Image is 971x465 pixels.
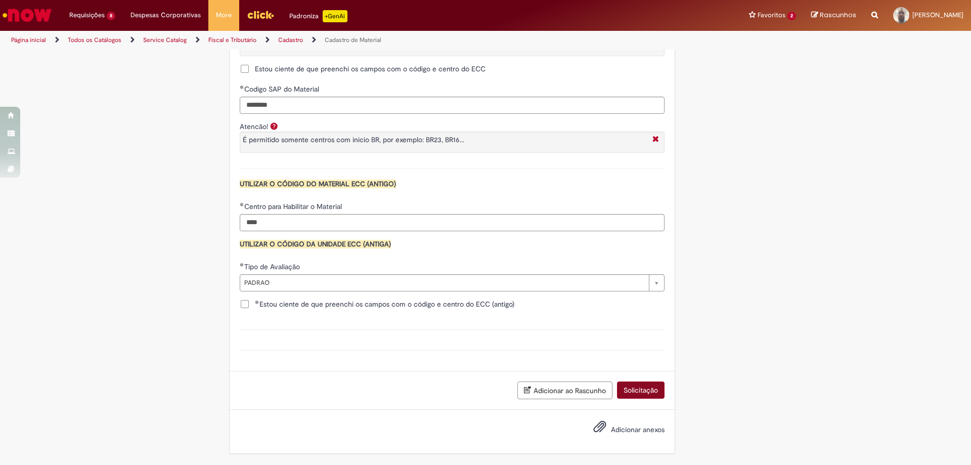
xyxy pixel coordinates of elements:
[11,36,46,44] a: Página inicial
[517,382,612,399] button: Adicionar ao Rascunho
[1,5,53,25] img: ServiceNow
[143,36,187,44] a: Service Catalog
[268,122,280,130] span: Ajuda para Atencão!
[244,262,302,271] span: Tipo de Avaliação
[208,36,256,44] a: Fiscal e Tributário
[650,135,661,145] i: Fechar More information Por question_atencao
[811,11,856,20] a: Rascunhos
[244,84,321,94] span: Codigo SAP do Material
[69,10,105,20] span: Requisições
[912,11,963,19] span: [PERSON_NAME]
[325,36,381,44] a: Cadastro de Material
[289,10,347,22] div: Padroniza
[255,64,485,74] span: Estou ciente de que preenchi os campos com o código e centro do ECC
[255,299,514,309] span: Estou ciente de que preenchi os campos com o código e centro do ECC (antigo)
[240,202,244,206] span: Obrigatório Preenchido
[617,382,665,399] button: Solicitação
[130,10,201,20] span: Despesas Corporativas
[244,202,344,211] span: Centro para Habilitar o Material
[240,240,391,248] span: UTILIZAR O CÓDIGO DA UNIDADE ECC (ANTIGA)
[323,10,347,22] p: +GenAi
[244,275,644,291] span: PADRAO
[591,417,609,441] button: Adicionar anexos
[68,36,121,44] a: Todos os Catálogos
[820,10,856,20] span: Rascunhos
[240,180,396,188] span: UTILIZAR O CÓDIGO DO MATERIAL ECC (ANTIGO)
[216,10,232,20] span: More
[787,12,796,20] span: 2
[247,7,274,22] img: click_logo_yellow_360x200.png
[611,425,665,434] span: Adicionar anexos
[240,85,244,89] span: Obrigatório Preenchido
[758,10,785,20] span: Favoritos
[240,263,244,267] span: Obrigatório Preenchido
[278,36,303,44] a: Cadastro
[107,12,115,20] span: 8
[240,122,268,131] label: Atencão!
[243,135,647,145] p: É permitido somente centros com inicio BR, por exemplo: BR23, BR16...
[8,31,640,50] ul: Trilhas de página
[240,97,665,114] input: Codigo SAP do Material
[240,214,665,231] input: Centro para Habilitar o Material
[255,300,259,304] span: Obrigatório Preenchido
